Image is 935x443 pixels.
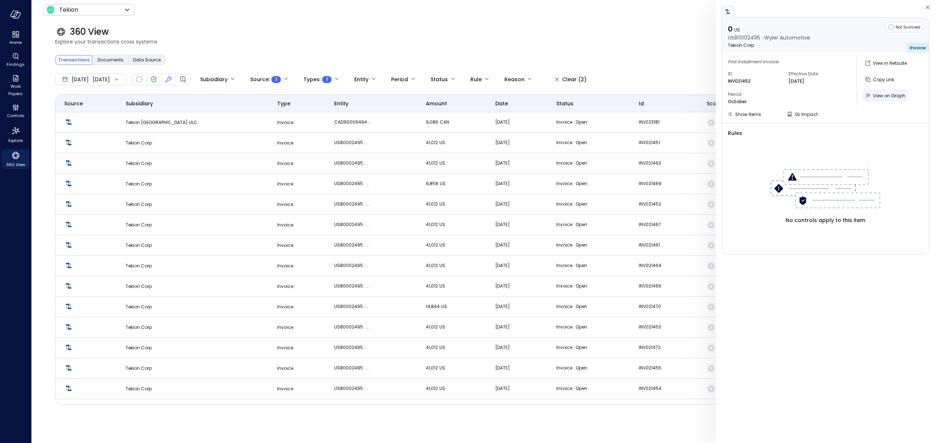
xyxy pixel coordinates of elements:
[784,110,821,119] button: GL Impact
[7,61,24,68] span: Findings
[495,303,532,310] p: [DATE]
[707,200,715,209] div: Not Scanned
[334,385,371,392] p: US80002495 : Wyler Automotive
[495,385,532,392] p: [DATE]
[728,42,810,49] p: Tekion Corp
[277,304,293,310] span: Invoice
[910,45,926,51] span: Invoice
[707,384,715,393] div: Not Scanned
[64,159,73,168] img: Netsuite
[426,364,462,372] p: 41,012
[556,139,593,146] p: Invoice : Open
[556,100,573,108] span: status
[639,139,675,146] p: INV021451
[873,76,894,83] span: Copy Link
[55,38,911,46] span: Explore your transactions cross systems
[1,73,30,98] div: Work Papers
[4,83,27,97] span: Work Papers
[277,140,293,146] span: Invoice
[98,56,123,64] span: Documents
[639,344,675,351] p: INV021472
[495,100,508,108] span: date
[639,385,675,392] p: INV021454
[724,8,731,15] img: netsuite
[277,263,293,269] span: Invoice
[470,73,482,86] div: Rule
[70,26,109,38] span: 360 View
[707,221,715,229] div: Not Scanned
[426,200,462,208] p: 41,012
[426,139,462,146] p: 41,012
[863,73,897,86] button: Copy Link
[126,119,259,126] p: Tekion [GEOGRAPHIC_DATA] ULC
[562,75,587,84] div: Clear (2)
[1,124,30,145] div: Explore
[556,221,593,228] p: Invoice : Open
[728,129,923,137] span: Rules
[334,241,371,249] p: US80002495 : Wyler Automotive
[556,282,593,290] p: Invoice : Open
[277,242,293,248] span: Invoice
[334,323,371,331] p: US80002495 : Wyler Automotive
[1,29,30,47] div: Home
[639,282,675,290] p: INV021466
[707,343,715,352] div: Not Scanned
[440,119,449,125] span: CAN
[426,100,447,108] span: amount
[724,110,764,119] button: Show Items
[556,364,593,372] p: Invoice : Open
[728,98,747,105] p: October
[707,100,739,108] span: Scan Status
[735,111,761,117] span: Show Items
[707,262,715,270] div: Not Scanned
[495,323,532,331] p: [DATE]
[426,323,462,331] p: 41,012
[126,303,259,311] p: Tekion Corp
[277,201,293,207] span: Invoice
[334,119,371,126] p: CAD90006494 : [PERSON_NAME] on Eglinton
[126,283,259,290] p: Tekion Corp
[728,34,810,42] p: US80002495 : Wyler Automotive
[334,364,371,372] p: US80002495 : Wyler Automotive
[64,179,73,188] img: Netsuite
[441,303,447,309] span: US
[707,118,715,127] div: Not Scanned
[326,76,328,83] span: 1
[126,160,259,167] p: Tekion Corp
[707,139,715,147] div: Not Scanned
[439,283,445,289] span: US
[64,200,73,209] img: Netsuite
[639,180,675,187] p: INV021469
[639,303,675,310] p: INV021470
[46,5,55,14] img: Icon
[556,262,593,269] p: Invoice : Open
[707,180,715,188] div: Not Scanned
[126,221,259,229] p: Tekion Corp
[639,262,675,269] p: INV021464
[728,59,778,65] span: First Installment Invoice
[126,324,259,331] p: Tekion Corp
[426,344,462,351] p: 41,012
[639,200,675,208] p: INV021452
[495,119,532,126] p: [DATE]
[556,159,593,167] p: Invoice : Open
[64,282,73,290] img: Netsuite
[72,75,89,83] span: [DATE]
[734,27,740,33] span: US
[440,180,446,187] span: US
[277,222,293,228] span: Invoice
[136,76,142,83] div: Not Scanned
[58,56,89,64] span: Transactions
[873,93,905,99] span: View on Graph
[277,324,293,330] span: Invoice
[64,261,73,270] img: Netsuite
[64,220,73,229] img: Netsuite
[250,73,281,86] div: Source :
[728,78,751,85] p: INV021452
[707,159,715,168] div: Not Scanned
[707,323,715,332] div: Not Scanned
[556,323,593,331] p: Invoice : Open
[64,302,73,311] img: Netsuite
[789,70,843,78] span: Effective Date
[439,242,445,248] span: US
